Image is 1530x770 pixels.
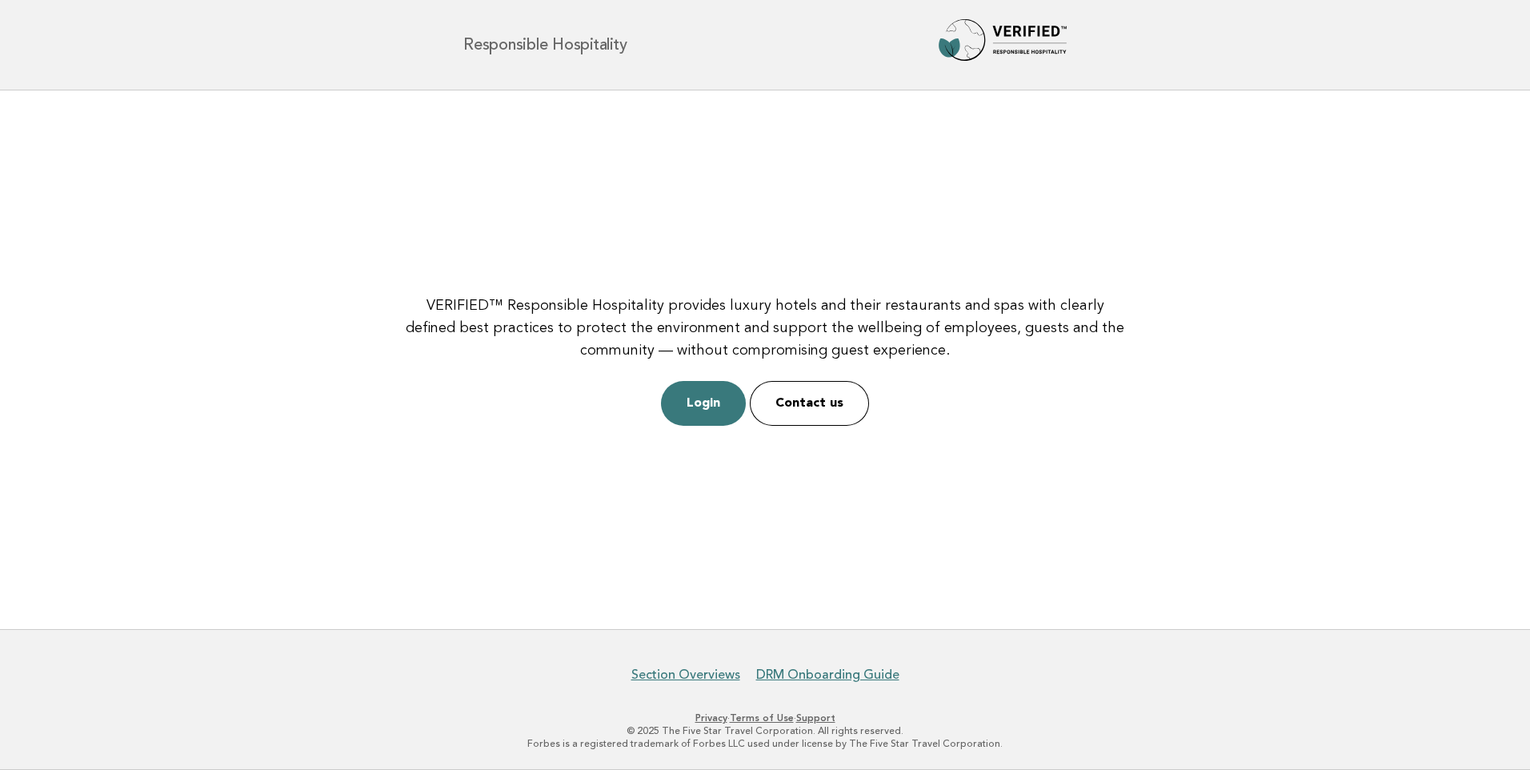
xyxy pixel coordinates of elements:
[661,381,746,426] a: Login
[796,712,835,724] a: Support
[695,712,727,724] a: Privacy
[275,724,1255,737] p: © 2025 The Five Star Travel Corporation. All rights reserved.
[730,712,794,724] a: Terms of Use
[750,381,869,426] a: Contact us
[402,295,1128,362] p: VERIFIED™ Responsible Hospitality provides luxury hotels and their restaurants and spas with clea...
[275,712,1255,724] p: · ·
[463,37,627,53] h1: Responsible Hospitality
[756,667,899,683] a: DRM Onboarding Guide
[275,737,1255,750] p: Forbes is a registered trademark of Forbes LLC used under license by The Five Star Travel Corpora...
[939,19,1067,70] img: Forbes Travel Guide
[631,667,740,683] a: Section Overviews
